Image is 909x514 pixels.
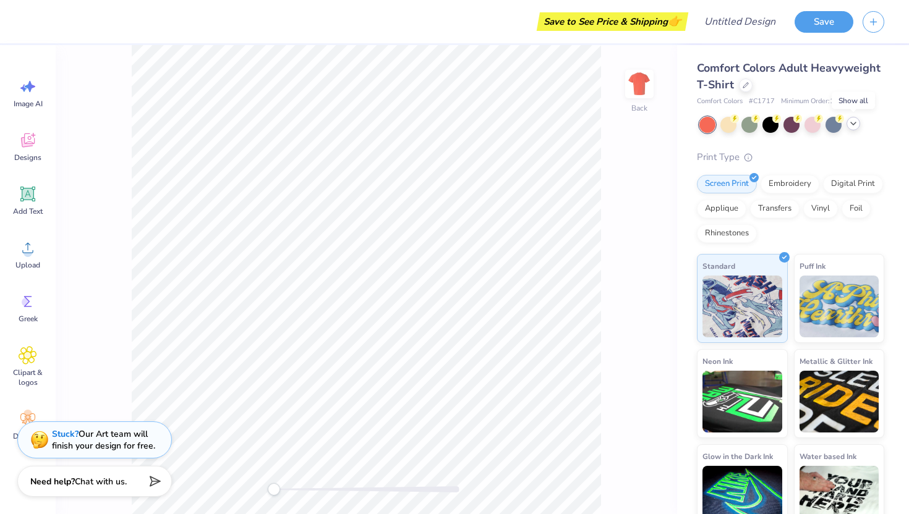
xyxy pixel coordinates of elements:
span: Water based Ink [800,450,856,463]
input: Untitled Design [694,9,785,34]
div: Embroidery [761,175,819,193]
img: Back [627,72,652,96]
button: Save [795,11,853,33]
span: Comfort Colors [697,96,743,107]
span: Puff Ink [800,259,826,272]
span: Image AI [14,99,43,109]
div: Show all [832,92,875,109]
div: Back [631,103,647,114]
span: Clipart & logos [7,368,48,387]
img: Standard [702,276,782,337]
div: Foil [842,200,871,218]
span: Metallic & Glitter Ink [800,355,873,368]
div: Rhinestones [697,224,757,243]
strong: Stuck? [52,428,79,440]
div: Vinyl [803,200,838,218]
span: Add Text [13,206,43,216]
div: Transfers [750,200,800,218]
span: Comfort Colors Adult Heavyweight T-Shirt [697,61,881,92]
span: Chat with us. [75,476,127,487]
div: Save to See Price & Shipping [540,12,685,31]
span: Decorate [13,431,43,441]
div: Applique [697,200,746,218]
div: Our Art team will finish your design for free. [52,428,155,452]
span: Designs [14,153,41,162]
img: Puff Ink [800,276,879,337]
div: Print Type [697,150,884,164]
div: Screen Print [697,175,757,193]
span: Greek [19,314,38,324]
div: Accessibility label [268,483,280,495]
span: Glow in the Dark Ink [702,450,773,463]
strong: Need help? [30,476,75,487]
span: Minimum Order: 12 + [781,96,843,107]
span: # C1717 [749,96,775,107]
img: Neon Ink [702,371,782,432]
span: Standard [702,259,735,272]
span: Upload [15,260,40,270]
span: Neon Ink [702,355,733,368]
img: Metallic & Glitter Ink [800,371,879,432]
span: 👉 [668,14,681,28]
div: Digital Print [823,175,883,193]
